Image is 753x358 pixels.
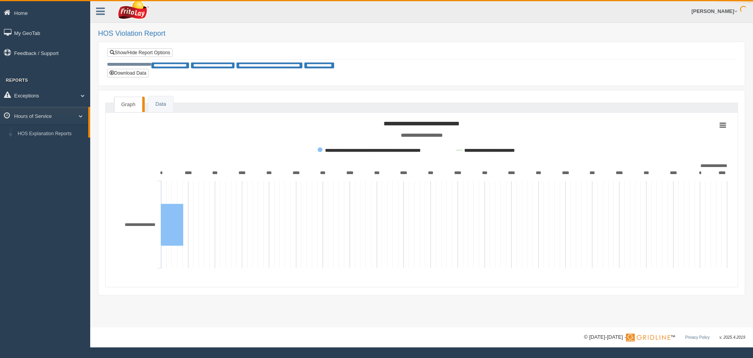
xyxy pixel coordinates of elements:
[626,334,670,341] img: Gridline
[148,96,173,112] a: Data
[14,127,88,141] a: HOS Explanation Reports
[584,333,745,341] div: © [DATE]-[DATE] - ™
[98,30,745,38] h2: HOS Violation Report
[114,97,142,112] a: Graph
[107,69,149,77] button: Download Data
[685,335,709,340] a: Privacy Policy
[107,48,173,57] a: Show/Hide Report Options
[720,335,745,340] span: v. 2025.4.2019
